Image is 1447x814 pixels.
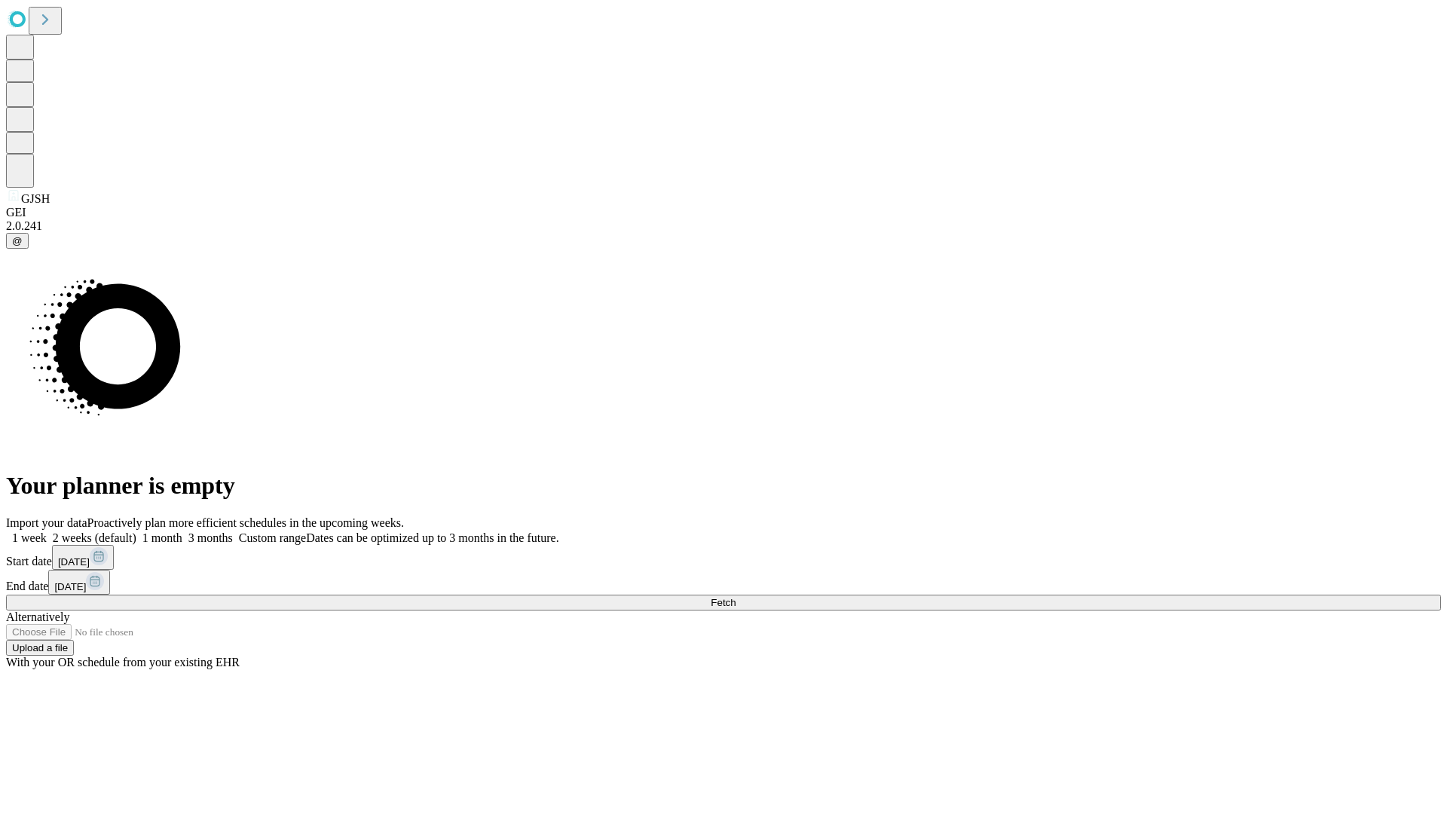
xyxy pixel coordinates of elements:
div: 2.0.241 [6,219,1441,233]
button: @ [6,233,29,249]
button: Upload a file [6,640,74,656]
span: [DATE] [54,581,86,592]
button: Fetch [6,595,1441,610]
div: End date [6,570,1441,595]
span: @ [12,235,23,246]
span: With your OR schedule from your existing EHR [6,656,240,669]
span: 1 month [142,531,182,544]
button: [DATE] [48,570,110,595]
span: Fetch [711,597,736,608]
span: 1 week [12,531,47,544]
h1: Your planner is empty [6,472,1441,500]
div: GEI [6,206,1441,219]
span: GJSH [21,192,50,205]
span: Custom range [239,531,306,544]
button: [DATE] [52,545,114,570]
span: [DATE] [58,556,90,568]
span: Dates can be optimized up to 3 months in the future. [306,531,558,544]
span: Alternatively [6,610,69,623]
span: 2 weeks (default) [53,531,136,544]
span: 3 months [188,531,233,544]
span: Import your data [6,516,87,529]
span: Proactively plan more efficient schedules in the upcoming weeks. [87,516,404,529]
div: Start date [6,545,1441,570]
